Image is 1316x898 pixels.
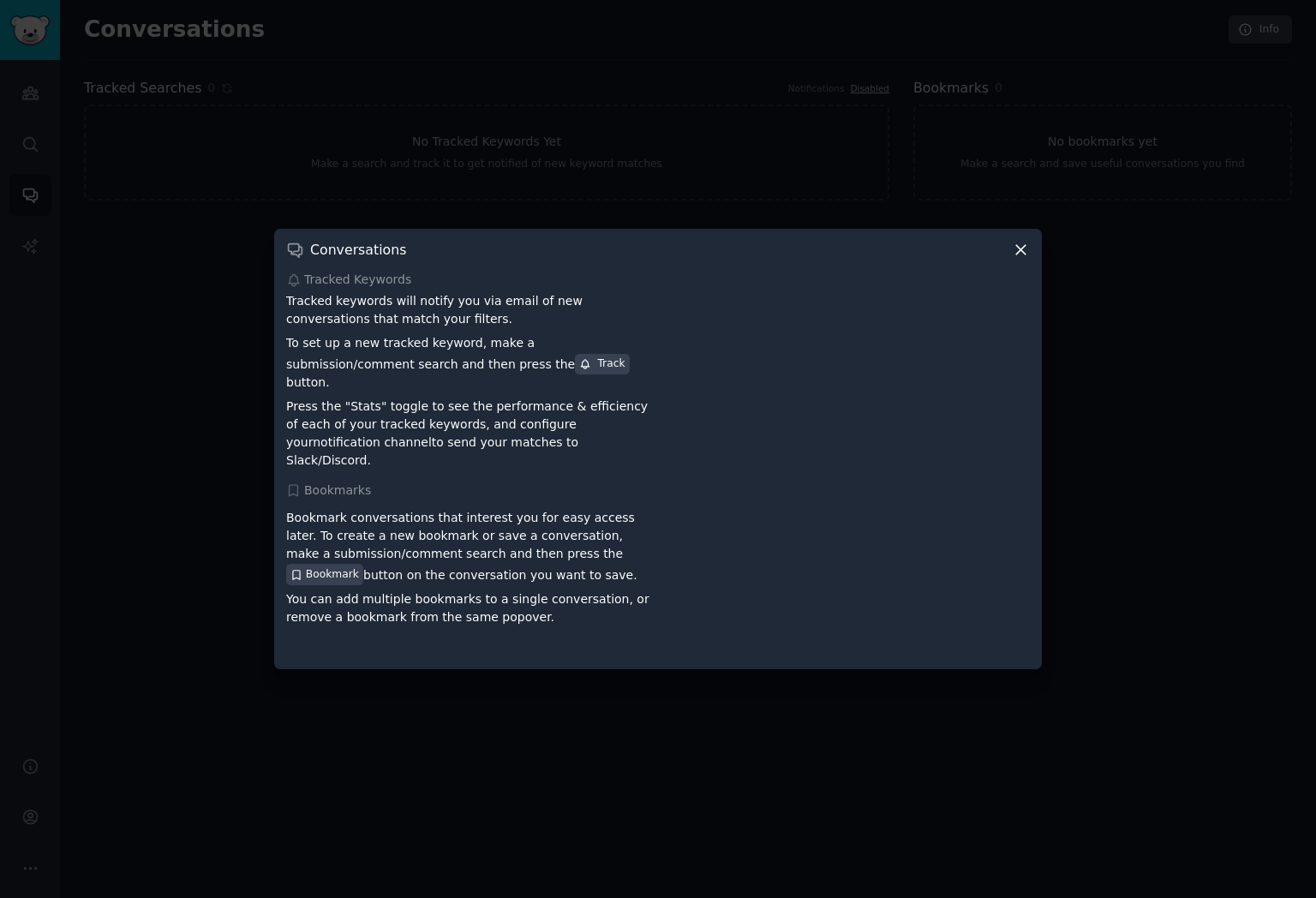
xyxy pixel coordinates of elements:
[286,398,652,470] p: Press the "Stats" toggle to see the performance & efficiency of each of your tracked keywords, an...
[306,567,359,583] span: Bookmark
[286,271,1030,289] div: Tracked Keywords
[664,503,1030,657] iframe: YouTube video player
[286,590,652,626] p: You can add multiple bookmarks to a single conversation, or remove a bookmark from the same popover.
[313,435,432,449] a: notification channel
[286,509,652,584] p: Bookmark conversations that interest you for easy access later. To create a new bookmark or save ...
[286,292,652,328] p: Tracked keywords will notify you via email of new conversations that match your filters.
[310,241,406,259] h3: Conversations
[286,334,652,392] p: To set up a new tracked keyword, make a submission/comment search and then press the button.
[664,292,1030,446] iframe: YouTube video player
[579,356,625,372] div: Track
[286,482,1030,500] div: Bookmarks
